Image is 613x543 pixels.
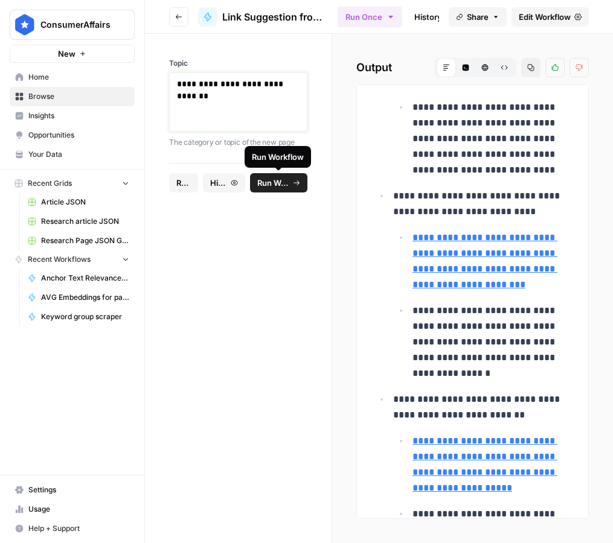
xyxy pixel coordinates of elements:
[176,177,191,189] span: Reset
[10,106,135,125] a: Insights
[41,197,129,208] span: Article JSON
[22,231,135,250] a: Research Page JSON Generator ([PERSON_NAME])
[407,7,449,27] a: History
[10,145,135,164] a: Your Data
[10,250,135,268] button: Recent Workflows
[41,216,129,227] span: Research article JSON
[467,11,489,23] span: Share
[41,235,129,246] span: Research Page JSON Generator ([PERSON_NAME])
[28,130,129,141] span: Opportunities
[22,268,135,288] a: Anchor Text Relevance Checker
[28,484,129,495] span: Settings
[22,192,135,212] a: Article JSON
[252,151,304,163] div: Run Workflow
[10,87,135,106] a: Browse
[519,11,571,23] span: Edit Workflow
[22,288,135,307] a: AVG Embeddings for page and Target Keyword
[28,149,129,160] span: Your Data
[169,58,307,69] label: Topic
[356,58,589,77] h2: Output
[28,72,129,83] span: Home
[449,7,507,27] button: Share
[41,311,129,322] span: Keyword group scraper
[41,292,129,303] span: AVG Embeddings for page and Target Keyword
[28,178,72,189] span: Recent Grids
[41,273,129,284] span: Anchor Text Relevance Checker
[10,174,135,192] button: Recent Grids
[512,7,589,27] a: Edit Workflow
[10,500,135,519] a: Usage
[28,110,129,121] span: Insights
[257,177,289,189] span: Run Workflow
[22,307,135,326] a: Keyword group scraper
[40,19,114,31] span: ConsumerAffairs
[250,173,307,192] button: Run Workflow
[210,177,227,189] span: History
[58,48,75,60] span: New
[10,45,135,63] button: New
[198,7,328,27] a: Link Suggestion from Topic
[169,136,307,148] p: The category or topic of the new page
[28,91,129,102] span: Browse
[10,68,135,87] a: Home
[28,504,129,515] span: Usage
[203,173,245,192] button: History
[14,14,36,36] img: ConsumerAffairs Logo
[338,7,402,27] button: Run Once
[222,10,328,24] span: Link Suggestion from Topic
[28,254,91,265] span: Recent Workflows
[10,125,135,145] a: Opportunities
[10,519,135,538] button: Help + Support
[28,523,129,534] span: Help + Support
[10,10,135,40] button: Workspace: ConsumerAffairs
[22,212,135,231] a: Research article JSON
[169,173,198,192] button: Reset
[10,480,135,500] a: Settings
